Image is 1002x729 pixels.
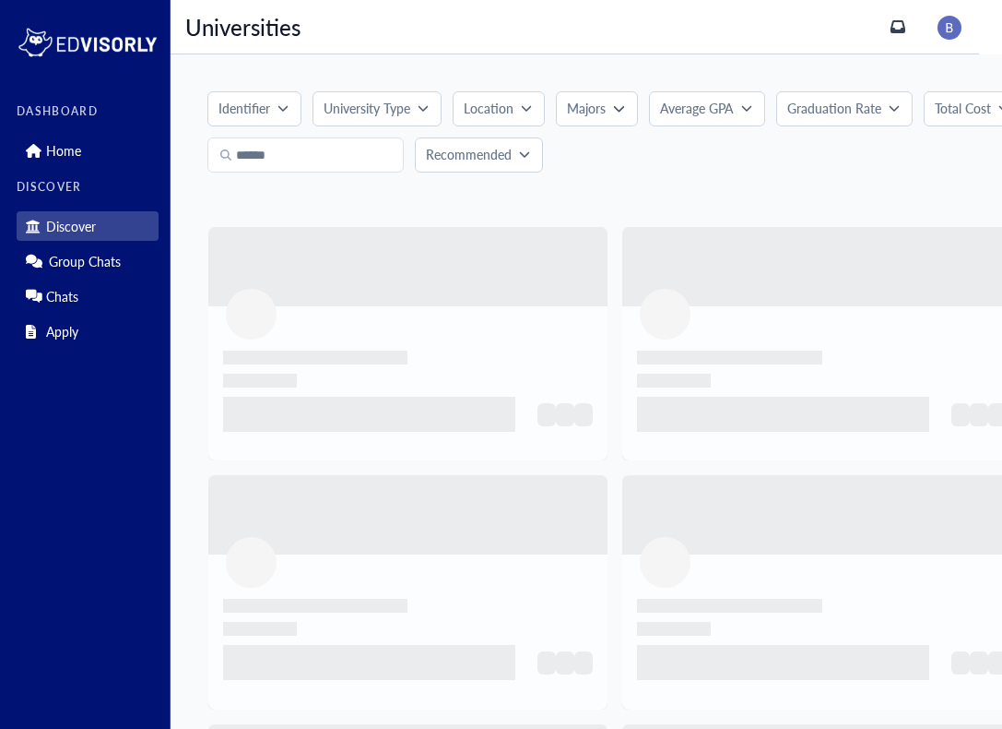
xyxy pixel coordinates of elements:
[17,317,159,346] div: Apply
[787,99,881,118] p: Graduation Rate
[937,16,961,40] img: image
[185,17,301,37] p: Universities
[46,289,78,305] p: Chats
[567,99,606,118] p: Majors
[453,91,545,126] button: Location
[935,99,991,118] p: Total Cost
[46,219,96,234] p: Discover
[17,136,159,165] div: Home
[415,137,543,173] button: Recommended
[464,99,513,118] p: Location
[776,91,913,126] button: Graduation Rate
[46,143,81,159] p: Home
[17,105,159,118] label: DASHBOARD
[324,99,410,118] p: University Type
[218,99,270,118] p: Identifier
[17,281,159,311] div: Chats
[649,91,765,126] button: Average GPA
[17,211,159,241] div: Discover
[46,324,78,340] p: Apply
[660,99,734,118] p: Average GPA
[312,91,442,126] button: University Type
[426,145,512,164] p: Recommended
[49,254,121,269] p: Group Chats
[17,24,159,61] img: logo
[17,181,159,194] label: DISCOVER
[556,91,637,126] button: Majors
[17,246,159,276] div: Group Chats
[207,91,301,126] button: Identifier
